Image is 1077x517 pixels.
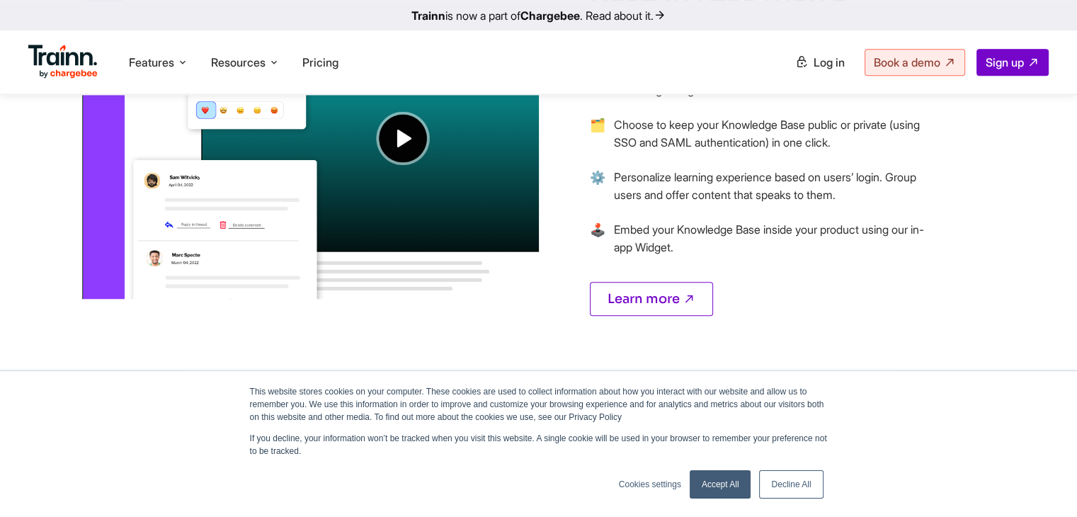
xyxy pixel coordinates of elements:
a: Book a demo [865,49,965,76]
a: Log in [787,50,853,75]
span: Features [129,55,174,70]
span: → [590,169,605,221]
p: Embed your Knowledge Base inside your product using our in-app Widget. [614,221,930,256]
p: Choose to keep your Knowledge Base public or private (using SSO and SAML authentication) in one c... [614,116,930,152]
span: Log in [814,55,845,69]
a: Pricing [302,55,338,69]
p: Personalize learning experience based on users’ login. Group users and offer content that speaks ... [614,169,930,204]
span: → [590,221,605,273]
span: → [590,116,605,169]
a: Accept All [690,470,751,499]
a: Sign up [976,49,1049,76]
a: Cookies settings [619,478,681,491]
b: Chargebee [520,8,580,23]
a: Decline All [759,470,823,499]
span: Resources [211,55,266,70]
p: This website stores cookies on your computer. These cookies are used to collect information about... [250,385,828,424]
span: Sign up [986,55,1024,69]
b: Trainn [411,8,445,23]
p: If you decline, your information won’t be tracked when you visit this website. A single cookie wi... [250,432,828,458]
a: Learn more [590,282,713,316]
img: Trainn Logo [28,45,98,79]
span: Book a demo [874,55,940,69]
